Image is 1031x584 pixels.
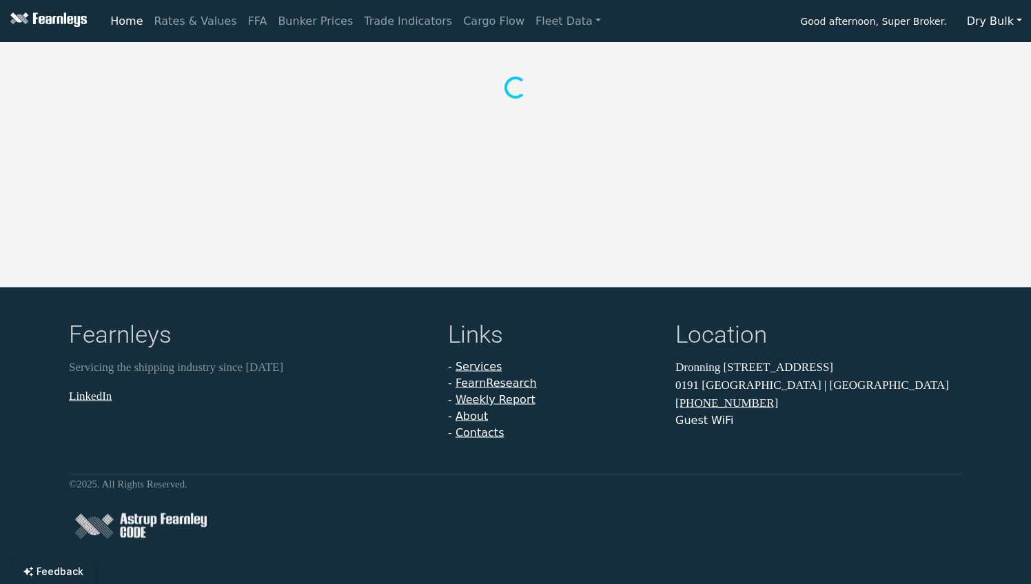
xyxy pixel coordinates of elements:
[800,11,946,34] span: Good afternoon, Super Broker.
[448,321,659,353] h4: Links
[69,359,431,376] p: Servicing the shipping industry since [DATE]
[69,389,112,402] a: LinkedIn
[458,8,530,35] a: Cargo Flow
[675,396,778,410] a: [PHONE_NUMBER]
[448,425,659,441] li: -
[456,426,504,439] a: Contacts
[69,321,431,353] h4: Fearnleys
[456,393,535,406] a: Weekly Report
[243,8,273,35] a: FFA
[149,8,243,35] a: Rates & Values
[448,359,659,375] li: -
[448,392,659,408] li: -
[456,360,502,373] a: Services
[675,412,733,429] button: Guest WiFi
[456,410,488,423] a: About
[7,12,87,30] img: Fearnleys Logo
[105,8,148,35] a: Home
[675,321,962,353] h4: Location
[456,376,537,390] a: FearnResearch
[448,408,659,425] li: -
[448,375,659,392] li: -
[675,359,962,376] p: Dronning [STREET_ADDRESS]
[69,479,187,490] small: © 2025 . All Rights Reserved.
[675,376,962,394] p: 0191 [GEOGRAPHIC_DATA] | [GEOGRAPHIC_DATA]
[530,8,606,35] a: Fleet Data
[358,8,458,35] a: Trade Indicators
[958,8,1031,34] button: Dry Bulk
[272,8,358,35] a: Bunker Prices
